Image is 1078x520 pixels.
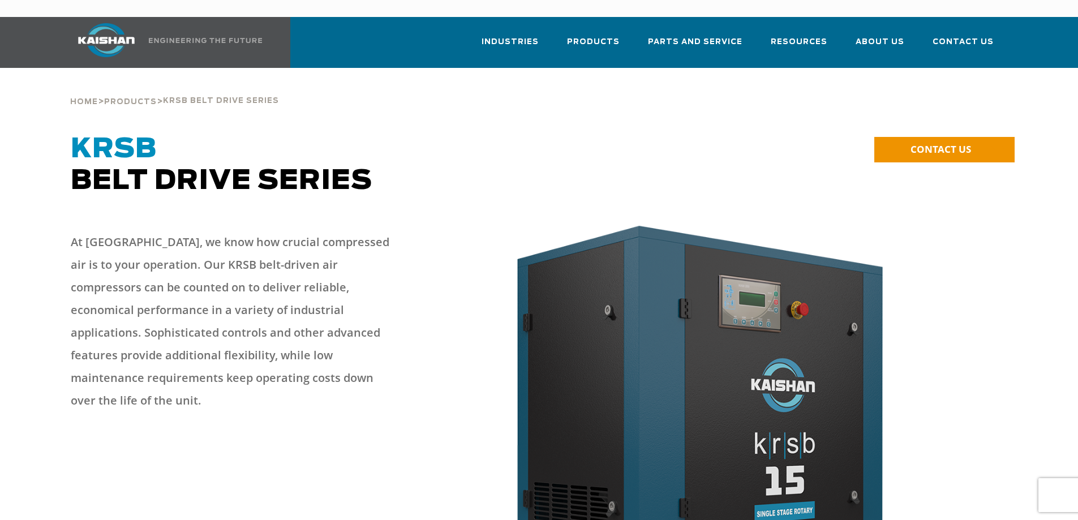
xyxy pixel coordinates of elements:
[771,27,827,66] a: Resources
[567,36,620,49] span: Products
[567,27,620,66] a: Products
[482,36,539,49] span: Industries
[71,231,399,412] p: At [GEOGRAPHIC_DATA], we know how crucial compressed air is to your operation. Our KRSB belt-driv...
[648,27,742,66] a: Parts and Service
[648,36,742,49] span: Parts and Service
[149,38,262,43] img: Engineering the future
[104,98,157,106] span: Products
[70,96,98,106] a: Home
[64,17,264,68] a: Kaishan USA
[70,98,98,106] span: Home
[64,23,149,57] img: kaishan logo
[856,36,904,49] span: About Us
[71,136,157,163] span: KRSB
[71,136,372,195] span: Belt Drive Series
[856,27,904,66] a: About Us
[874,137,1015,162] a: CONTACT US
[104,96,157,106] a: Products
[163,97,279,105] span: krsb belt drive series
[933,36,994,49] span: Contact Us
[771,36,827,49] span: Resources
[70,68,279,111] div: > >
[933,27,994,66] a: Contact Us
[910,143,971,156] span: CONTACT US
[482,27,539,66] a: Industries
